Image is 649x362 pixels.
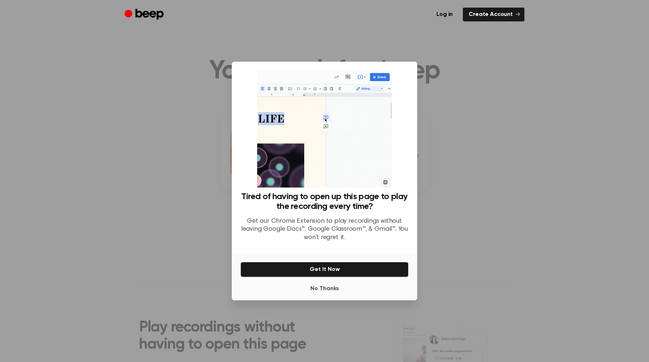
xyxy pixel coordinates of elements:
a: Create Account [463,8,524,21]
img: Beep extension in action [257,70,392,188]
a: Beep [125,8,166,22]
button: Get It Now [240,262,409,277]
a: Log in [431,8,459,21]
p: Get our Chrome Extension to play recordings without leaving Google Docs™, Google Classroom™, & Gm... [240,217,409,242]
button: No Thanks [240,281,409,296]
h3: Tired of having to open up this page to play the recording every time? [240,192,409,211]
